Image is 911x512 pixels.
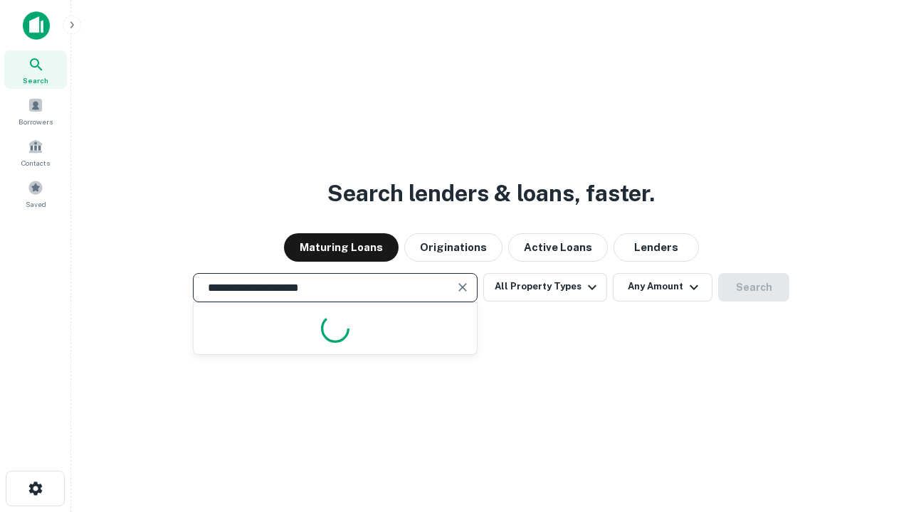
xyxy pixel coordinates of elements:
[614,233,699,262] button: Lenders
[4,92,67,130] a: Borrowers
[26,198,46,210] span: Saved
[23,11,50,40] img: capitalize-icon.png
[483,273,607,302] button: All Property Types
[327,176,655,210] h3: Search lenders & loans, faster.
[453,277,473,297] button: Clear
[21,157,50,169] span: Contacts
[4,50,67,89] a: Search
[19,116,53,127] span: Borrowers
[4,174,67,213] a: Saved
[508,233,608,262] button: Active Loans
[284,233,399,262] button: Maturing Loans
[404,233,502,262] button: Originations
[840,398,911,466] iframe: Chat Widget
[23,75,48,86] span: Search
[613,273,712,302] button: Any Amount
[4,133,67,171] a: Contacts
